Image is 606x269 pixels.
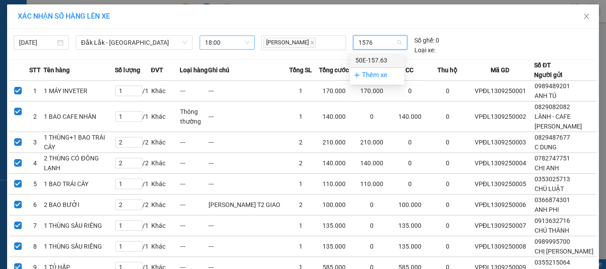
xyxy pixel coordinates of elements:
[315,236,353,257] td: 135.000
[535,103,570,110] span: 0829082082
[180,195,209,215] td: ---
[49,22,201,44] li: Tổng kho TTC [PERSON_NAME], Đường 10, [PERSON_NAME], Dĩ An
[535,144,557,151] span: C DUNG
[205,36,249,49] span: 18:00
[467,195,535,215] td: VPĐL1309250006
[287,195,315,215] td: 2
[535,92,556,99] span: ANH TÚ
[310,40,315,45] span: close
[287,215,315,236] td: 1
[43,101,114,132] td: 1 BAO CAFE NHÂN
[535,82,570,90] span: 0989489201
[27,236,44,257] td: 8
[208,81,287,101] td: ---
[27,81,44,101] td: 1
[115,195,151,215] td: / 2
[429,174,466,195] td: 0
[264,38,316,48] span: [PERSON_NAME]
[467,81,535,101] td: VPĐL1309250001
[289,65,312,75] span: Tổng SL
[429,195,466,215] td: 0
[391,236,429,257] td: 135.000
[208,195,287,215] td: [PERSON_NAME] T2 GIAO
[27,215,44,236] td: 7
[84,57,166,68] b: Phiếu giao hàng
[319,65,349,75] span: Tổng cước
[391,101,429,132] td: 140.000
[287,236,315,257] td: 1
[535,155,570,162] span: 0782747751
[208,153,287,174] td: ---
[429,132,466,153] td: 0
[43,174,114,195] td: 1 BAO TRÁI CÂY
[353,153,391,174] td: 140.000
[391,215,429,236] td: 135.000
[315,174,353,195] td: 110.000
[208,174,287,195] td: ---
[151,195,180,215] td: Khác
[391,81,429,101] td: 0
[29,65,41,75] span: STT
[81,36,187,49] span: Đắk Lắk - Bình Dương
[115,101,151,132] td: / 1
[535,259,570,266] span: 0355215064
[180,132,209,153] td: ---
[535,113,582,130] span: LÀNH - CAFE [PERSON_NAME]
[180,174,209,195] td: ---
[350,53,404,67] div: 50E-157.63
[18,12,110,20] span: XÁC NHẬN SỐ HÀNG LÊN XE
[391,195,429,215] td: 100.000
[49,44,201,55] li: Hotline: 0786454126
[414,45,435,55] span: Loại xe:
[429,236,466,257] td: 0
[43,81,114,101] td: 1 MÁY INVETER
[180,65,208,75] span: Loại hàng
[208,132,287,153] td: ---
[391,153,429,174] td: 0
[353,132,391,153] td: 210.000
[353,81,391,101] td: 170.000
[315,81,353,101] td: 170.000
[437,65,457,75] span: Thu hộ
[429,101,466,132] td: 0
[429,153,466,174] td: 0
[583,13,590,20] span: close
[287,132,315,153] td: 2
[391,132,429,153] td: 0
[467,153,535,174] td: VPĐL1309250004
[535,217,570,224] span: 0913632716
[353,215,391,236] td: 0
[535,227,569,234] span: CHÚ THÀNH
[27,153,44,174] td: 4
[115,65,140,75] span: Số lượng
[180,81,209,101] td: ---
[391,174,429,195] td: 0
[115,81,151,101] td: / 1
[180,236,209,257] td: ---
[535,196,570,203] span: 0366874301
[208,101,287,132] td: ---
[151,174,180,195] td: Khác
[43,132,114,153] td: 1 THÙNG+1 BAO TRÁI CÂY
[535,248,594,255] span: CHỊ [PERSON_NAME]
[208,215,287,236] td: ---
[574,4,599,29] button: Close
[115,236,151,257] td: / 1
[353,195,391,215] td: 0
[287,81,315,101] td: 1
[350,67,404,83] div: Thêm xe
[151,101,180,132] td: Khác
[43,195,114,215] td: 2 BAO BƯỞI
[180,215,209,236] td: ---
[180,153,209,174] td: ---
[43,65,70,75] span: Tên hàng
[19,38,55,47] input: 13/09/2025
[315,195,353,215] td: 100.000
[151,153,180,174] td: Khác
[535,238,570,245] span: 0989995700
[43,236,114,257] td: 1 THÙNG SẦU RIÊNG
[353,174,391,195] td: 110.000
[115,153,151,174] td: / 2
[182,40,188,45] span: down
[115,174,151,195] td: / 1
